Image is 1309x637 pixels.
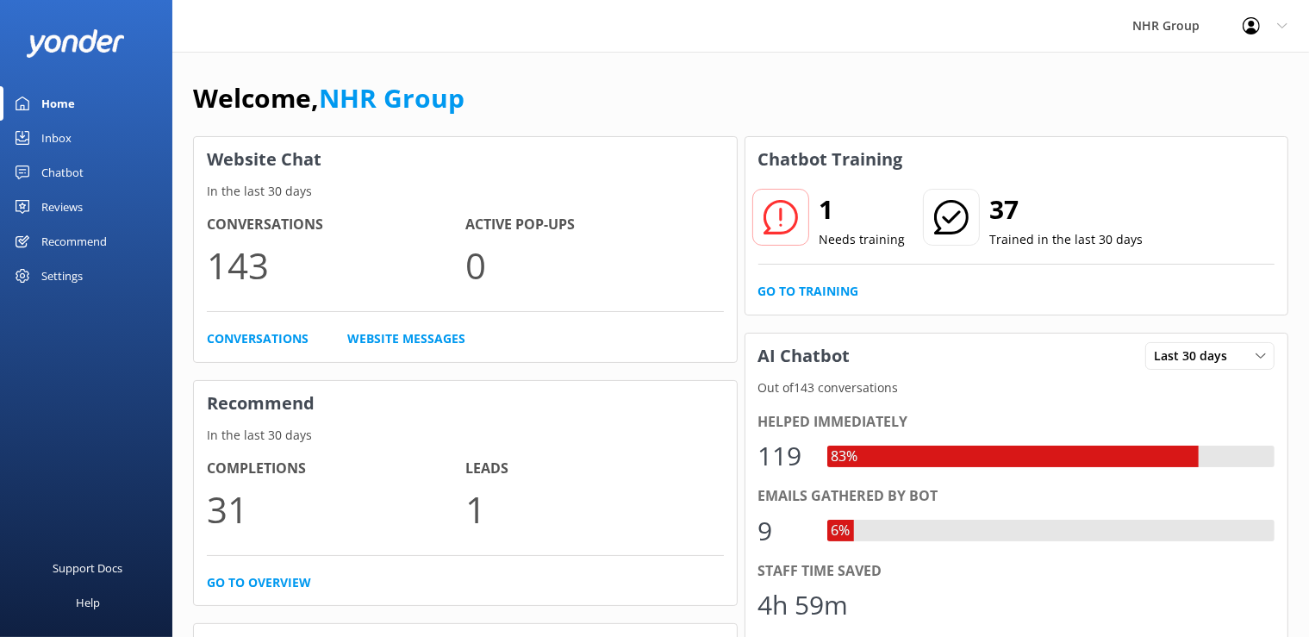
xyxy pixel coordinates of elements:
h4: Leads [465,458,724,480]
div: 119 [758,435,810,477]
div: Emails gathered by bot [758,485,1275,508]
p: Needs training [820,230,906,249]
div: 9 [758,510,810,552]
a: Go to Training [758,282,859,301]
div: 4h 59m [758,584,849,626]
a: Conversations [207,329,309,348]
div: Help [76,585,100,620]
h2: 1 [820,189,906,230]
div: Staff time saved [758,560,1275,583]
a: NHR Group [319,80,464,116]
h3: Chatbot Training [745,137,916,182]
div: Inbox [41,121,72,155]
div: Chatbot [41,155,84,190]
h4: Active Pop-ups [465,214,724,236]
p: In the last 30 days [194,182,737,201]
div: 83% [827,446,863,468]
p: 0 [465,236,724,294]
p: 143 [207,236,465,294]
p: In the last 30 days [194,426,737,445]
p: 31 [207,480,465,538]
div: Helped immediately [758,411,1275,434]
div: 6% [827,520,855,542]
h1: Welcome, [193,78,464,119]
p: 1 [465,480,724,538]
h3: AI Chatbot [745,334,863,378]
img: yonder-white-logo.png [26,29,125,58]
div: Recommend [41,224,107,259]
h4: Completions [207,458,465,480]
div: Reviews [41,190,83,224]
div: Home [41,86,75,121]
span: Last 30 days [1154,347,1237,365]
a: Go to overview [207,573,311,592]
p: Out of 143 conversations [745,378,1288,397]
a: Website Messages [347,329,465,348]
p: Trained in the last 30 days [990,230,1144,249]
div: Support Docs [53,551,123,585]
h4: Conversations [207,214,465,236]
h3: Website Chat [194,137,737,182]
h3: Recommend [194,381,737,426]
h2: 37 [990,189,1144,230]
div: Settings [41,259,83,293]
